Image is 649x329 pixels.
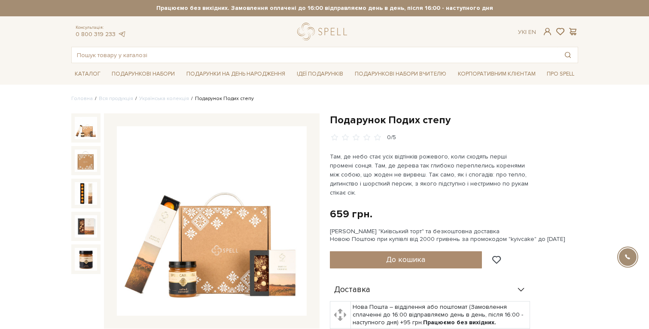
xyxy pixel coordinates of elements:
[71,67,104,81] a: Каталог
[75,117,97,139] img: Подарунок Подих степу
[330,228,578,243] div: [PERSON_NAME] "Київський торт" та безкоштовна доставка Новою Поштою при купівлі від 2000 гривень ...
[183,67,289,81] a: Подарунки на День народження
[334,286,370,294] span: Доставка
[71,4,578,12] strong: Працюємо без вихідних. Замовлення оплачені до 16:00 відправляємо день в день, після 16:00 - насту...
[528,28,536,36] a: En
[351,67,450,81] a: Подарункові набори Вчителю
[454,67,539,81] a: Корпоративним клієнтам
[76,25,126,30] span: Консультація:
[99,95,133,102] a: Вся продукція
[72,47,558,63] input: Пошук товару у каталозі
[75,149,97,172] img: Подарунок Подих степу
[139,95,189,102] a: Українська колекція
[525,28,527,36] span: |
[293,67,347,81] a: Ідеї подарунків
[543,67,578,81] a: Про Spell
[558,47,578,63] button: Пошук товару у каталозі
[76,30,116,38] a: 0 800 319 233
[117,126,307,316] img: Подарунок Подих степу
[330,152,531,197] p: Там, де небо стає усіх відтінків рожевого, коли сходять перші промені сонця. Там, де дерева так г...
[118,30,126,38] a: telegram
[386,255,425,264] span: До кошика
[108,67,178,81] a: Подарункові набори
[71,95,93,102] a: Головна
[75,215,97,238] img: Подарунок Подих степу
[387,134,396,142] div: 0/5
[518,28,536,36] div: Ук
[75,248,97,270] img: Подарунок Подих степу
[350,301,530,329] td: Нова Пошта – відділення або поштомат (Замовлення сплаченні до 16:00 відправляємо день в день, піс...
[330,251,482,268] button: До кошика
[330,207,372,221] div: 659 грн.
[297,23,351,40] a: logo
[75,182,97,204] img: Подарунок Подих степу
[189,95,254,103] li: Подарунок Подих степу
[330,113,578,127] h1: Подарунок Подих степу
[423,319,496,326] b: Працюємо без вихідних.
